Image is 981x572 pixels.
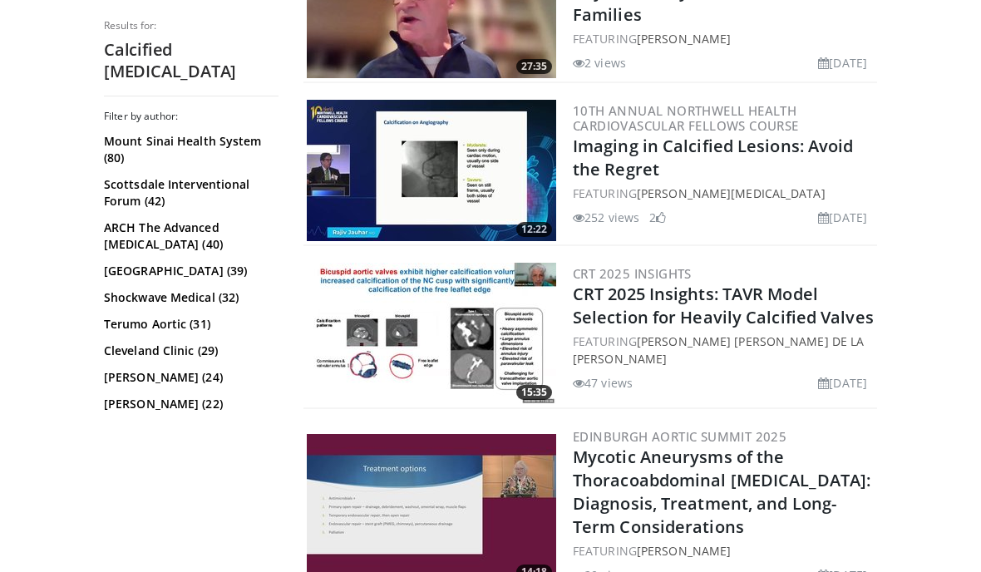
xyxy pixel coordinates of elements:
a: [PERSON_NAME] [637,31,731,47]
p: Results for: [104,19,279,32]
div: FEATURING [573,333,874,367]
a: Scottsdale Interventional Forum (42) [104,176,274,210]
li: 47 views [573,374,633,392]
a: Cleveland Clinic (29) [104,343,274,359]
a: [GEOGRAPHIC_DATA] (39) [104,263,274,279]
a: 12:22 [307,100,556,241]
a: Mount Sinai Health System (80) [104,133,274,166]
a: Imaging in Calcified Lesions: Avoid the Regret [573,135,854,180]
li: 2 [649,209,666,226]
li: 2 views [573,54,626,71]
h2: Calcified [MEDICAL_DATA] [104,39,279,82]
li: [DATE] [818,209,867,226]
a: 10th Annual Northwell Health Cardiovascular Fellows Course [573,102,799,134]
img: e00e1b60-ec6c-4c46-9a81-faf593f05034.300x170_q85_crop-smart_upscale.jpg [307,100,556,241]
a: [PERSON_NAME] (22) [104,396,274,412]
a: CRT 2025 Insights: TAVR Model Selection for Heavily Calcified Valves [573,283,874,328]
a: CRT 2025 Insights [573,265,692,282]
li: 252 views [573,209,639,226]
div: FEATURING [573,185,874,202]
a: [PERSON_NAME] [637,543,731,559]
li: [DATE] [818,54,867,71]
a: [PERSON_NAME][MEDICAL_DATA] [637,185,826,201]
span: 27:35 [516,59,552,74]
img: 9ae53c35-f63d-4768-bd4b-324da196f7ee.300x170_q85_crop-smart_upscale.jpg [307,263,556,404]
a: Terumo Aortic (31) [104,316,274,333]
span: 15:35 [516,385,552,400]
a: [PERSON_NAME] (24) [104,369,274,386]
div: FEATURING [573,542,874,560]
div: FEATURING [573,30,874,47]
h3: Filter by author: [104,110,279,123]
a: 15:35 [307,263,556,404]
span: 12:22 [516,222,552,237]
a: ARCH The Advanced [MEDICAL_DATA] (40) [104,219,274,253]
a: [PERSON_NAME] [PERSON_NAME] De La [PERSON_NAME] [573,333,864,367]
a: Mycotic Aneurysms of the Thoracoabdominal [MEDICAL_DATA]: Diagnosis, Treatment, and Long-Term Con... [573,446,870,538]
a: Edinburgh Aortic Summit 2025 [573,428,786,445]
li: [DATE] [818,374,867,392]
a: Shockwave Medical (32) [104,289,274,306]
